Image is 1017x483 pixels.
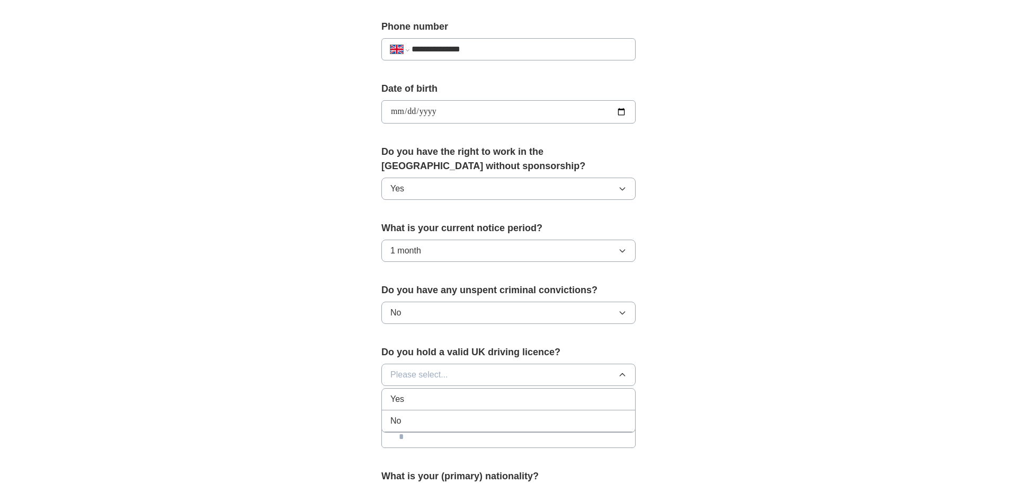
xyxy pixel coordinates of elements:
button: 1 month [381,240,636,262]
span: Yes [390,393,404,406]
span: No [390,415,401,427]
span: No [390,306,401,319]
button: No [381,302,636,324]
span: 1 month [390,244,421,257]
label: Do you have the right to work in the [GEOGRAPHIC_DATA] without sponsorship? [381,145,636,173]
button: Yes [381,178,636,200]
span: Please select... [390,368,448,381]
label: Do you have any unspent criminal convictions? [381,283,636,297]
label: Phone number [381,20,636,34]
label: Do you hold a valid UK driving licence? [381,345,636,359]
button: Please select... [381,364,636,386]
span: Yes [390,182,404,195]
label: Date of birth [381,82,636,96]
label: What is your current notice period? [381,221,636,235]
